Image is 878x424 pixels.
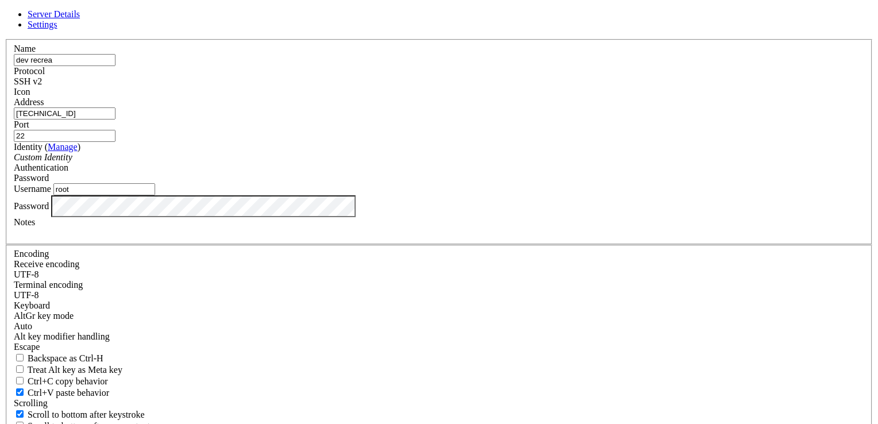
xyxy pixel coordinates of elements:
span: Ctrl+V paste behavior [28,388,109,398]
label: Scrolling [14,398,48,408]
input: Backspace as Ctrl-H [16,354,24,361]
label: If true, the backspace should send BS ('\x08', aka ^H). Otherwise the backspace key should send '... [14,353,103,363]
label: Encoding [14,249,49,259]
input: Ctrl+V paste behavior [16,388,24,396]
label: Whether the Alt key acts as a Meta key or as a distinct Alt key. [14,365,122,375]
span: Backspace as Ctrl-H [28,353,103,363]
div: UTF-8 [14,269,864,280]
label: Username [14,184,51,194]
label: Icon [14,87,30,97]
input: Scroll to bottom after keystroke [16,410,24,418]
label: Address [14,97,44,107]
label: Ctrl+V pastes if true, sends ^V to host if false. Ctrl+Shift+V sends ^V to host if true, pastes i... [14,388,109,398]
input: Treat Alt key as Meta key [16,365,24,373]
label: The default terminal encoding. ISO-2022 enables character map translations (like graphics maps). ... [14,280,83,290]
div: Auto [14,321,864,332]
a: Manage [48,142,78,152]
a: Settings [28,20,57,29]
span: Treat Alt key as Meta key [28,365,122,375]
span: ( ) [45,142,80,152]
label: Name [14,44,36,53]
label: Protocol [14,66,45,76]
span: Auto [14,321,32,331]
label: Authentication [14,163,68,172]
span: Password [14,173,49,183]
label: Identity [14,142,80,152]
input: Ctrl+C copy behavior [16,377,24,384]
label: Set the expected encoding for data received from the host. If the encodings do not match, visual ... [14,259,79,269]
span: Escape [14,342,40,352]
label: Controls how the Alt key is handled. Escape: Send an ESC prefix. 8-Bit: Add 128 to the typed char... [14,332,110,341]
label: Password [14,201,49,210]
div: Custom Identity [14,152,864,163]
div: Escape [14,342,864,352]
label: Keyboard [14,300,50,310]
i: Custom Identity [14,152,72,162]
input: Port Number [14,130,115,142]
a: Server Details [28,9,80,19]
div: SSH v2 [14,76,864,87]
label: Ctrl-C copies if true, send ^C to host if false. Ctrl-Shift-C sends ^C to host if true, copies if... [14,376,108,386]
input: Server Name [14,54,115,66]
label: Port [14,120,29,129]
label: Notes [14,217,35,227]
span: SSH v2 [14,76,42,86]
label: Whether to scroll to the bottom on any keystroke. [14,410,145,419]
span: UTF-8 [14,269,39,279]
input: Host Name or IP [14,107,115,120]
div: UTF-8 [14,290,864,300]
span: Scroll to bottom after keystroke [28,410,145,419]
input: Login Username [53,183,155,195]
span: UTF-8 [14,290,39,300]
label: Set the expected encoding for data received from the host. If the encodings do not match, visual ... [14,311,74,321]
div: Password [14,173,864,183]
span: Ctrl+C copy behavior [28,376,108,386]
